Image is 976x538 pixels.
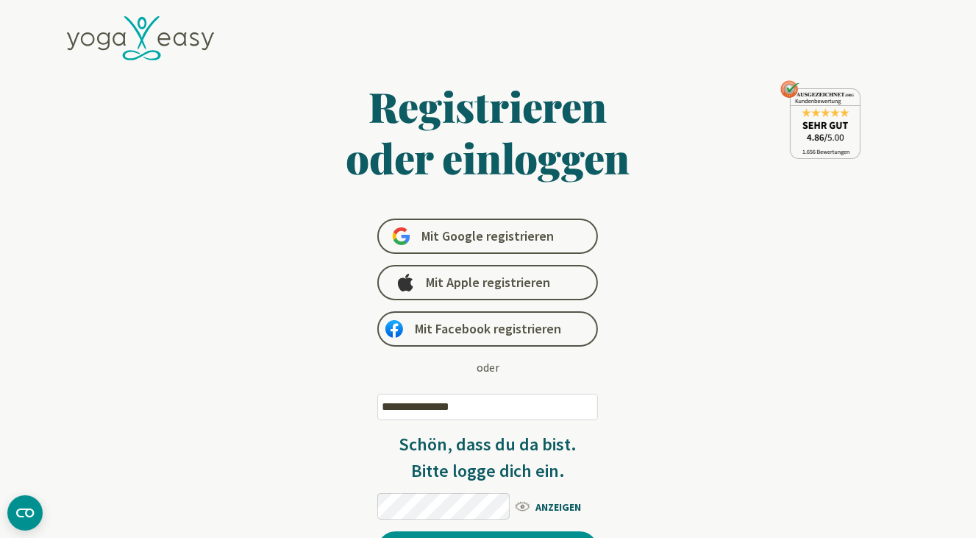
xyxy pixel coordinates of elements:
h3: Schön, dass du da bist. Bitte logge dich ein. [377,431,598,484]
span: ANZEIGEN [513,497,598,515]
h1: Registrieren oder einloggen [204,80,773,183]
a: Mit Apple registrieren [377,265,598,300]
img: ausgezeichnet_seal.png [780,80,861,159]
a: Mit Google registrieren [377,219,598,254]
a: Mit Facebook registrieren [377,311,598,347]
span: Mit Google registrieren [421,227,554,245]
span: Mit Facebook registrieren [415,320,561,338]
div: oder [477,358,499,376]
span: Mit Apple registrieren [426,274,550,291]
button: CMP-Widget öffnen [7,495,43,531]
